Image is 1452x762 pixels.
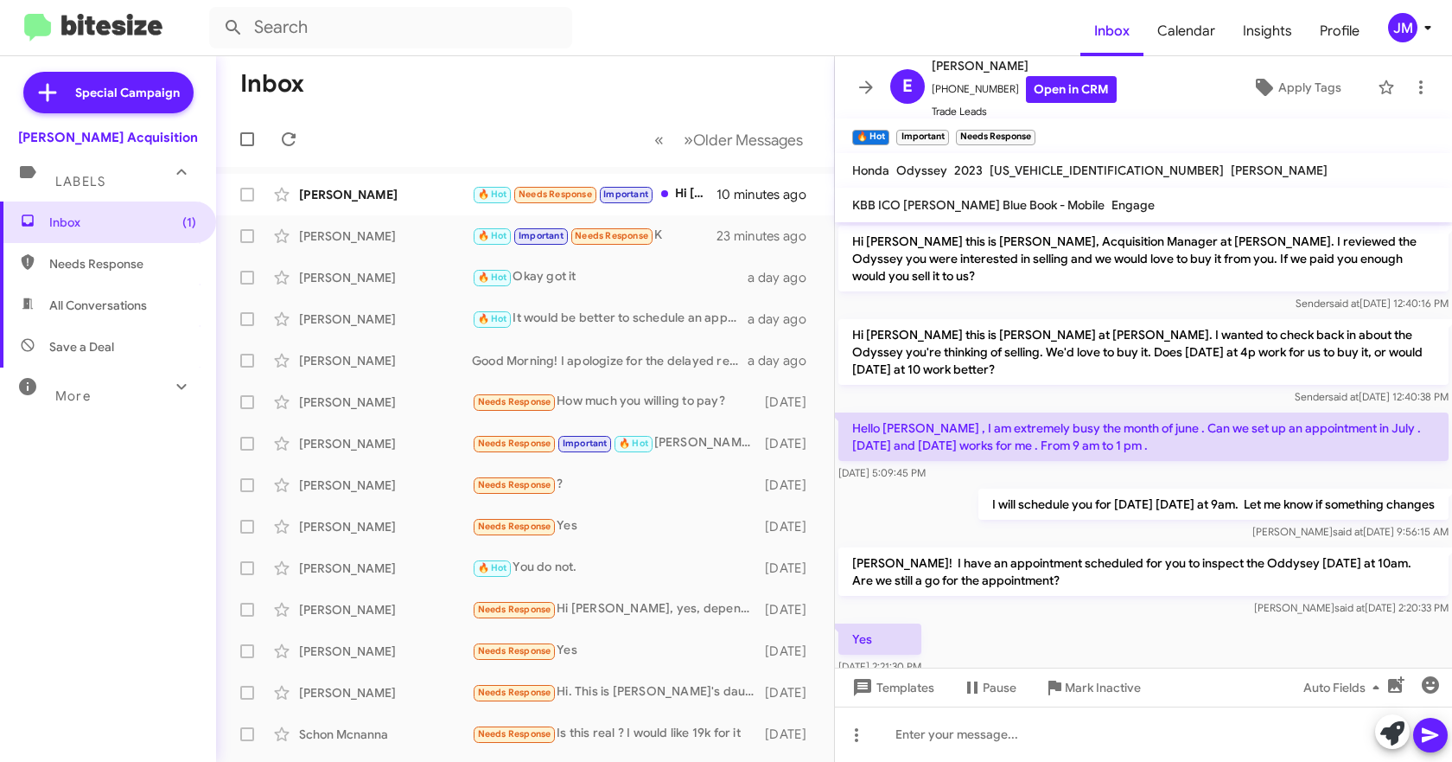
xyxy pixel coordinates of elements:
span: [PHONE_NUMBER] [932,76,1117,103]
div: [PERSON_NAME] [299,560,472,577]
div: [DATE] [763,394,820,411]
a: Special Campaign [23,72,194,113]
span: Needs Response [519,189,592,200]
div: Good Morning! I apologize for the delayed response. Are you able to stop by the dealership for an... [472,352,748,369]
span: [DATE] 2:21:30 PM [838,660,921,673]
div: [DATE] [763,726,820,743]
button: Mark Inactive [1030,672,1155,703]
div: [PERSON_NAME] [299,643,472,660]
span: E [902,73,913,100]
small: Important [896,130,948,145]
span: 2023 [954,163,983,178]
span: Needs Response [49,255,196,272]
span: All Conversations [49,297,147,314]
span: Needs Response [478,438,551,449]
span: KBB ICO [PERSON_NAME] Blue Book - Mobile [852,197,1105,213]
div: [DATE] [763,435,820,452]
span: 🔥 Hot [478,562,507,573]
button: Previous [644,122,674,157]
div: a day ago [748,269,820,286]
div: How much you willing to pay? [472,392,763,412]
div: [PERSON_NAME] [299,601,472,618]
div: [PERSON_NAME] [299,186,472,203]
div: 10 minutes ago [716,186,820,203]
small: Needs Response [956,130,1035,145]
span: 🔥 Hot [478,189,507,200]
div: [DATE] [763,518,820,535]
span: (1) [182,214,196,231]
div: ? [472,475,763,495]
span: Older Messages [693,131,803,150]
button: Next [673,122,813,157]
span: Apply Tags [1278,72,1341,103]
a: Inbox [1080,6,1143,56]
button: Templates [835,672,948,703]
span: Auto Fields [1303,672,1386,703]
button: Auto Fields [1290,672,1400,703]
span: [PERSON_NAME] [DATE] 9:56:15 AM [1252,525,1449,538]
div: [PERSON_NAME], my apologies, my ride for [DATE] just cancelled and if I end up selling I'll need ... [472,433,763,453]
span: Needs Response [478,396,551,407]
h1: Inbox [240,70,304,98]
span: Mark Inactive [1065,672,1141,703]
span: [PERSON_NAME] [932,55,1117,76]
span: Inbox [49,214,196,231]
p: Yes [838,624,921,655]
span: Insights [1229,6,1306,56]
span: [PERSON_NAME] [DATE] 2:20:33 PM [1254,601,1449,614]
span: 🔥 Hot [478,313,507,324]
p: I will schedule you for [DATE] [DATE] at 9am. Let me know if something changes [978,489,1449,520]
div: [PERSON_NAME] [299,518,472,535]
span: Pause [983,672,1016,703]
span: [PERSON_NAME] [1231,163,1328,178]
a: Profile [1306,6,1373,56]
span: said at [1333,525,1363,538]
button: Apply Tags [1223,72,1369,103]
p: Hello [PERSON_NAME] , I am extremely busy the month of june . Can we set up an appointment in Jul... [838,413,1449,461]
span: said at [1334,601,1365,614]
div: You do not. [472,558,763,578]
span: 🔥 Hot [478,272,507,283]
div: [PERSON_NAME] [299,311,472,328]
div: K [472,226,716,246]
div: [PERSON_NAME] Acquisition [18,129,198,146]
span: Important [563,438,608,449]
span: Important [519,230,564,241]
div: [PERSON_NAME] [299,269,472,286]
nav: Page navigation example [645,122,813,157]
div: [PERSON_NAME] [299,477,472,494]
span: More [55,388,91,404]
div: [DATE] [763,601,820,618]
span: said at [1328,390,1359,403]
span: Templates [849,672,934,703]
span: Save a Deal [49,338,114,355]
div: [PERSON_NAME] [299,352,472,369]
button: Pause [948,672,1030,703]
span: 🔥 Hot [478,230,507,241]
span: [US_VEHICLE_IDENTIFICATION_NUMBER] [990,163,1224,178]
span: Important [603,189,648,200]
span: Needs Response [478,687,551,698]
div: a day ago [748,311,820,328]
div: Okay got it [472,267,748,287]
p: [PERSON_NAME]! I have an appointment scheduled for you to inspect the Oddysey [DATE] at 10am. Are... [838,547,1449,596]
div: [PERSON_NAME] [299,684,472,701]
span: said at [1329,297,1360,310]
div: Hi. This is [PERSON_NAME]'s daughter. She passed away earlier this year and I have asked several ... [472,682,763,702]
span: « [654,129,664,150]
span: Sender [DATE] 12:40:38 PM [1295,390,1449,403]
small: 🔥 Hot [852,130,889,145]
span: Trade Leads [932,103,1117,120]
div: [PERSON_NAME] [299,435,472,452]
div: JM [1388,13,1417,42]
div: [PERSON_NAME] [299,394,472,411]
div: Hi [PERSON_NAME], yes, depending on the price... [472,599,763,619]
a: Calendar [1143,6,1229,56]
span: Needs Response [478,645,551,656]
div: a day ago [748,352,820,369]
span: » [684,129,693,150]
span: Needs Response [478,728,551,740]
span: Engage [1111,197,1155,213]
